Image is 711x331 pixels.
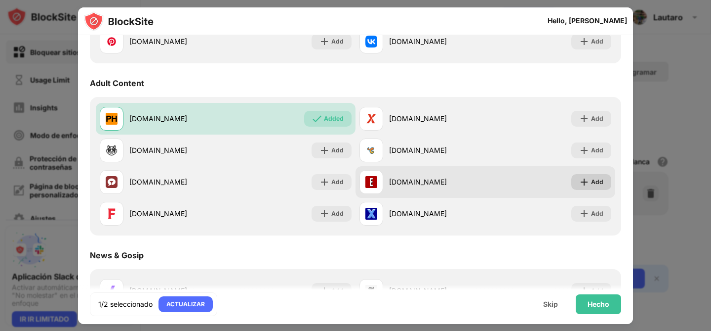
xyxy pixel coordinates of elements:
[591,209,603,219] div: Add
[365,208,377,220] img: favicons
[591,145,603,155] div: Add
[389,113,485,124] div: [DOMAIN_NAME]
[389,208,485,219] div: [DOMAIN_NAME]
[331,177,344,187] div: Add
[543,300,558,308] div: Skip
[129,36,226,47] div: [DOMAIN_NAME]
[106,208,118,220] img: favicons
[166,299,205,309] div: ACTUALIZAR
[389,36,485,47] div: [DOMAIN_NAME]
[365,176,377,188] img: favicons
[389,145,485,155] div: [DOMAIN_NAME]
[106,144,118,156] img: favicons
[90,78,144,88] div: Adult Content
[129,208,226,219] div: [DOMAIN_NAME]
[331,145,344,155] div: Add
[106,113,118,125] img: favicons
[331,37,344,47] div: Add
[106,36,118,47] img: favicons
[98,299,153,309] div: 1/2 seleccionado
[129,145,226,155] div: [DOMAIN_NAME]
[588,300,609,308] div: Hecho
[84,11,154,31] img: logo-blocksite.svg
[365,144,377,156] img: favicons
[129,177,226,187] div: [DOMAIN_NAME]
[106,176,118,188] img: favicons
[591,37,603,47] div: Add
[548,17,627,25] div: Hello, [PERSON_NAME]
[129,113,226,124] div: [DOMAIN_NAME]
[331,209,344,219] div: Add
[365,113,377,125] img: favicons
[324,114,344,124] div: Added
[90,250,144,260] div: News & Gosip
[591,114,603,124] div: Add
[365,36,377,47] img: favicons
[591,177,603,187] div: Add
[389,177,485,187] div: [DOMAIN_NAME]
